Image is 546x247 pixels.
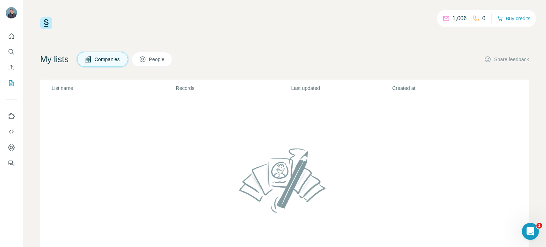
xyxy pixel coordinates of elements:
p: Created at [392,85,492,92]
button: Buy credits [497,14,530,23]
img: No lists found [236,142,333,218]
h4: My lists [40,54,69,65]
button: Dashboard [6,141,17,154]
button: My lists [6,77,17,90]
span: Companies [95,56,121,63]
p: Records [176,85,291,92]
button: Search [6,45,17,58]
p: 1,006 [453,14,467,23]
button: Quick start [6,30,17,43]
button: Use Surfe API [6,125,17,138]
p: 0 [482,14,486,23]
img: Surfe Logo [40,17,52,29]
button: Feedback [6,157,17,170]
img: Avatar [6,7,17,18]
p: Last updated [291,85,391,92]
span: People [149,56,165,63]
button: Use Surfe on LinkedIn [6,110,17,123]
iframe: Intercom live chat [522,223,539,240]
span: 1 [536,223,542,229]
button: Enrich CSV [6,61,17,74]
button: Share feedback [484,56,529,63]
p: List name [52,85,175,92]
